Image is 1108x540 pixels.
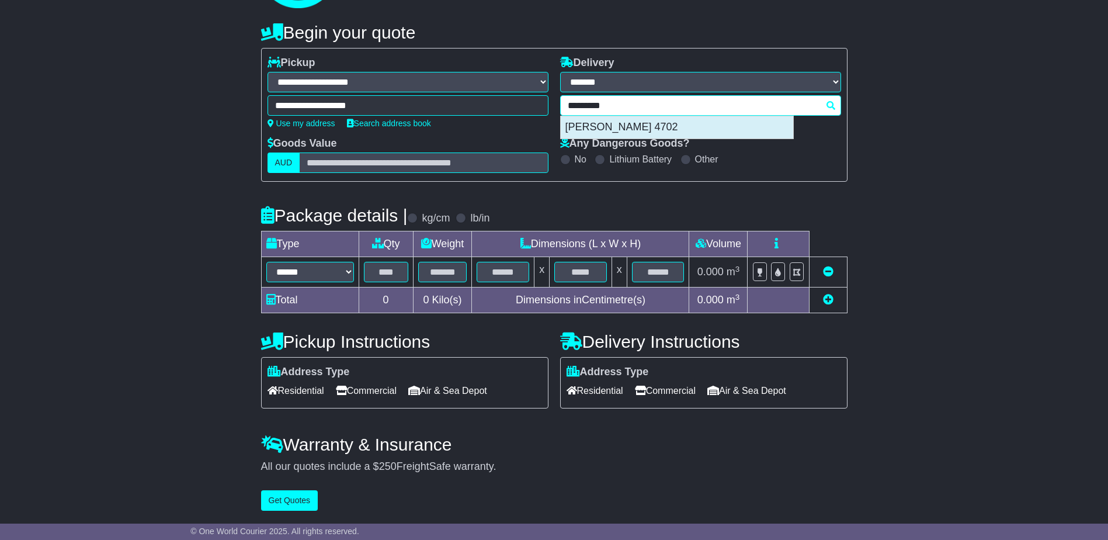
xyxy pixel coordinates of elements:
[560,95,841,116] typeahead: Please provide city
[567,366,649,379] label: Address Type
[190,527,359,536] span: © One World Courier 2025. All rights reserved.
[470,212,489,225] label: lb/in
[697,294,724,306] span: 0.000
[261,461,848,473] div: All our quotes include a $ FreightSafe warranty.
[268,382,324,400] span: Residential
[408,382,487,400] span: Air & Sea Depot
[727,294,740,306] span: m
[359,231,413,257] td: Qty
[261,231,359,257] td: Type
[261,332,548,351] h4: Pickup Instructions
[268,57,315,70] label: Pickup
[635,382,696,400] span: Commercial
[735,265,740,274] sup: 3
[735,293,740,302] sup: 3
[707,382,786,400] span: Air & Sea Depot
[261,490,318,511] button: Get Quotes
[575,154,586,165] label: No
[609,154,672,165] label: Lithium Battery
[413,231,472,257] td: Weight
[560,137,690,150] label: Any Dangerous Goods?
[336,382,397,400] span: Commercial
[261,288,359,313] td: Total
[560,332,848,351] h4: Delivery Instructions
[567,382,623,400] span: Residential
[612,257,627,288] td: x
[472,288,689,313] td: Dimensions in Centimetre(s)
[261,435,848,454] h4: Warranty & Insurance
[534,257,550,288] td: x
[268,366,350,379] label: Address Type
[561,116,793,139] div: [PERSON_NAME] 4702
[268,153,300,173] label: AUD
[261,206,408,225] h4: Package details |
[727,266,740,278] span: m
[268,119,335,128] a: Use my address
[697,266,724,278] span: 0.000
[268,137,337,150] label: Goods Value
[823,294,833,306] a: Add new item
[413,288,472,313] td: Kilo(s)
[379,461,397,472] span: 250
[347,119,431,128] a: Search address book
[689,231,748,257] td: Volume
[472,231,689,257] td: Dimensions (L x W x H)
[261,23,848,42] h4: Begin your quote
[695,154,718,165] label: Other
[422,212,450,225] label: kg/cm
[823,266,833,278] a: Remove this item
[359,288,413,313] td: 0
[423,294,429,306] span: 0
[560,57,614,70] label: Delivery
